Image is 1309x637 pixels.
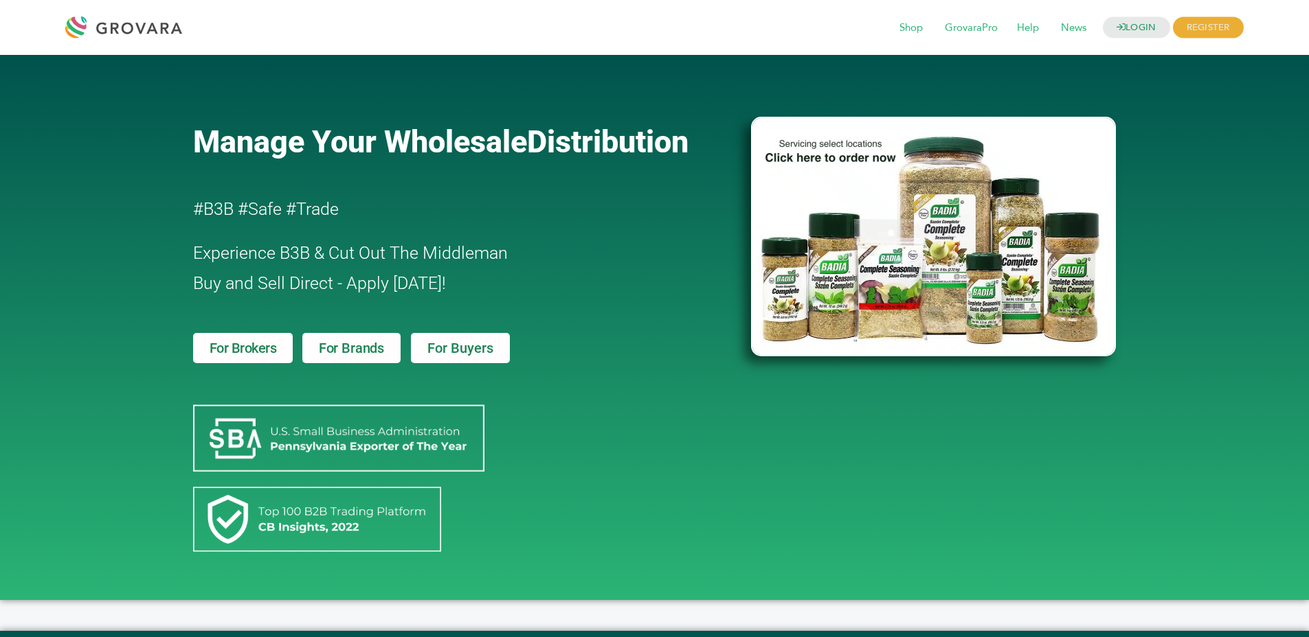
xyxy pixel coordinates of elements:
a: Shop [890,21,932,36]
span: Buy and Sell Direct - Apply [DATE]! [193,273,446,293]
a: LOGIN [1103,17,1170,38]
a: Manage Your WholesaleDistribution [193,124,729,160]
span: Manage Your Wholesale [193,124,527,160]
span: For Brands [319,341,384,355]
span: Shop [890,15,932,41]
span: GrovaraPro [935,15,1007,41]
span: Help [1007,15,1049,41]
span: For Buyers [427,341,493,355]
span: Distribution [527,124,689,160]
a: Help [1007,21,1049,36]
a: For Brokers [193,333,293,363]
span: Experience B3B & Cut Out The Middleman [193,243,508,263]
a: News [1051,21,1096,36]
span: For Brokers [210,341,277,355]
span: REGISTER [1173,17,1244,38]
h2: #B3B #Safe #Trade [193,194,673,224]
span: News [1051,15,1096,41]
a: GrovaraPro [935,21,1007,36]
a: For Brands [302,333,401,363]
a: For Buyers [411,333,510,363]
